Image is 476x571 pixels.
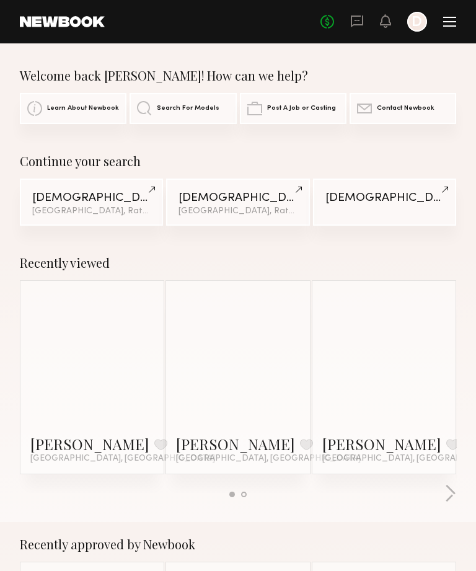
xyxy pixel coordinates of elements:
[176,434,295,454] a: [PERSON_NAME]
[166,179,309,226] a: [DEMOGRAPHIC_DATA] & [DEMOGRAPHIC_DATA] Models[GEOGRAPHIC_DATA], Rate up to $150
[240,93,346,124] a: Post A Job or Casting
[322,434,441,454] a: [PERSON_NAME]
[377,105,434,112] span: Contact Newbook
[20,68,456,83] div: Welcome back [PERSON_NAME]! How can we help?
[157,105,219,112] span: Search For Models
[20,154,456,169] div: Continue your search
[178,207,297,216] div: [GEOGRAPHIC_DATA], Rate up to $150
[176,454,361,464] span: [GEOGRAPHIC_DATA], [GEOGRAPHIC_DATA]
[130,93,236,124] a: Search For Models
[267,105,336,112] span: Post A Job or Casting
[47,105,119,112] span: Learn About Newbook
[30,434,149,454] a: [PERSON_NAME]
[325,192,444,204] div: [DEMOGRAPHIC_DATA] Models
[32,192,151,204] div: [DEMOGRAPHIC_DATA] & [DEMOGRAPHIC_DATA] & [DEMOGRAPHIC_DATA] Models
[20,179,163,226] a: [DEMOGRAPHIC_DATA] & [DEMOGRAPHIC_DATA] & [DEMOGRAPHIC_DATA] Models[GEOGRAPHIC_DATA], Rate low to...
[30,454,215,464] span: [GEOGRAPHIC_DATA], [GEOGRAPHIC_DATA]
[20,537,456,552] div: Recently approved by Newbook
[32,207,151,216] div: [GEOGRAPHIC_DATA], Rate low to high
[313,179,456,226] a: [DEMOGRAPHIC_DATA] Models
[178,192,297,204] div: [DEMOGRAPHIC_DATA] & [DEMOGRAPHIC_DATA] Models
[350,93,456,124] a: Contact Newbook
[20,255,456,270] div: Recently viewed
[20,93,126,124] a: Learn About Newbook
[407,12,427,32] a: D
